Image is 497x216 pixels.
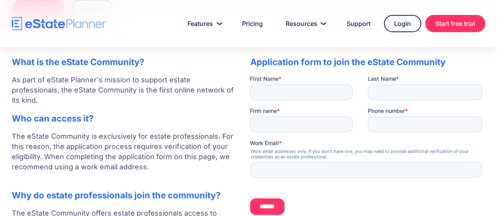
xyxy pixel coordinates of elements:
a: Support [337,16,380,31]
h2: What is the eState Community? [12,57,234,67]
a: Features [178,16,229,31]
p: As part of eState Planner's mission to support estate professionals, the eState Community is the ... [12,75,234,105]
a: Login [384,15,421,32]
a: Resources [276,16,333,31]
a: Start free trial [425,15,485,32]
p: The eState Community is exclusively for estate professionals. For this reason, the application pr... [12,131,234,182]
a: home [12,17,106,31]
a: Pricing [233,16,272,31]
h2: Who can access it? [12,113,234,123]
h2: Application form to join the eState Community [250,57,485,67]
h2: Why do estate professionals join the community? [12,190,234,200]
